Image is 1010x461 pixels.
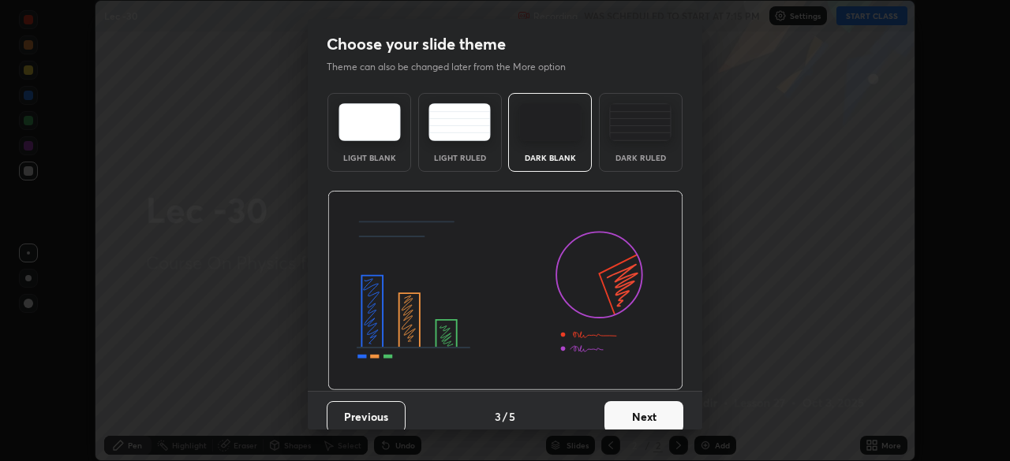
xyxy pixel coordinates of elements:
div: Dark Ruled [609,154,672,162]
img: darkTheme.f0cc69e5.svg [519,103,582,141]
h4: 5 [509,408,515,425]
h4: / [503,408,507,425]
h2: Choose your slide theme [327,34,506,54]
img: lightRuledTheme.5fabf969.svg [428,103,491,141]
div: Light Blank [338,154,401,162]
button: Previous [327,401,406,433]
img: darkRuledTheme.de295e13.svg [609,103,671,141]
img: lightTheme.e5ed3b09.svg [339,103,401,141]
p: Theme can also be changed later from the More option [327,60,582,74]
button: Next [604,401,683,433]
div: Dark Blank [518,154,582,162]
img: darkThemeBanner.d06ce4a2.svg [327,191,683,391]
div: Light Ruled [428,154,492,162]
h4: 3 [495,408,501,425]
